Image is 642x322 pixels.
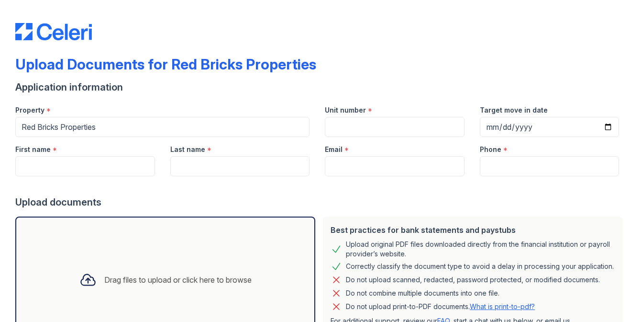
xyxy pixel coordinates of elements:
label: Unit number [325,105,366,115]
a: What is print-to-pdf? [470,302,535,310]
div: Do not combine multiple documents into one file. [346,287,499,299]
div: Do not upload scanned, redacted, password protected, or modified documents. [346,274,600,286]
div: Upload original PDF files downloaded directly from the financial institution or payroll provider’... [346,240,615,259]
div: Correctly classify the document type to avoid a delay in processing your application. [346,261,614,272]
label: Phone [480,145,501,154]
label: Property [15,105,44,115]
label: Last name [170,145,205,154]
div: Upload Documents for Red Bricks Properties [15,56,316,73]
label: First name [15,145,51,154]
div: Upload documents [15,195,627,209]
div: Application information [15,80,627,94]
img: CE_Logo_Blue-a8612792a0a2168367f1c8372b55b34899dd931a85d93a1a3d3e32e68fde9ad4.png [15,23,92,40]
div: Best practices for bank statements and paystubs [331,224,615,236]
label: Email [325,145,343,154]
label: Target move in date [480,105,548,115]
p: Do not upload print-to-PDF documents. [346,302,535,311]
div: Drag files to upload or click here to browse [104,274,252,286]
